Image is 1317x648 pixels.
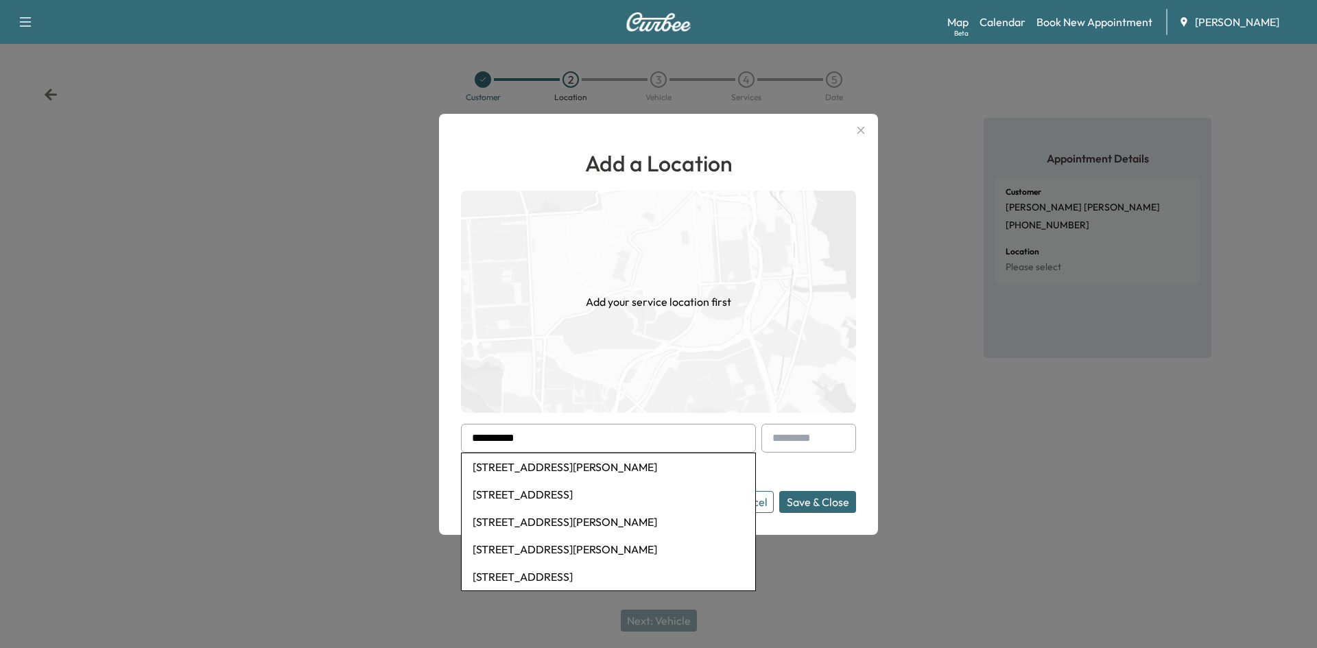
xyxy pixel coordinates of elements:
[779,491,856,513] button: Save & Close
[462,508,755,536] li: [STREET_ADDRESS][PERSON_NAME]
[1195,14,1279,30] span: [PERSON_NAME]
[461,147,856,180] h1: Add a Location
[1036,14,1152,30] a: Book New Appointment
[461,191,856,413] img: empty-map-CL6vilOE.png
[462,563,755,590] li: [STREET_ADDRESS]
[626,12,691,32] img: Curbee Logo
[947,14,969,30] a: MapBeta
[980,14,1025,30] a: Calendar
[462,481,755,508] li: [STREET_ADDRESS]
[462,453,755,481] li: [STREET_ADDRESS][PERSON_NAME]
[954,28,969,38] div: Beta
[462,536,755,563] li: [STREET_ADDRESS][PERSON_NAME]
[586,293,731,310] h1: Add your service location first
